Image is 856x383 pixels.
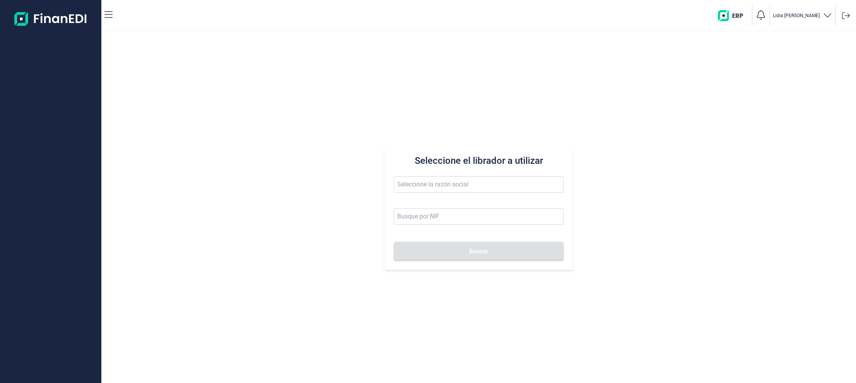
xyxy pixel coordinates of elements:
span: Buscar [469,248,488,254]
button: Buscar [394,242,564,261]
input: Seleccione la razón social [394,176,564,193]
p: Lidia [PERSON_NAME] [773,12,820,19]
button: Lidia [PERSON_NAME] [773,10,832,21]
input: Busque por NIF [394,208,564,225]
h3: Seleccione el librador a utilizar [394,154,564,167]
img: erp [718,10,749,21]
img: Logo de aplicación [14,6,87,31]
